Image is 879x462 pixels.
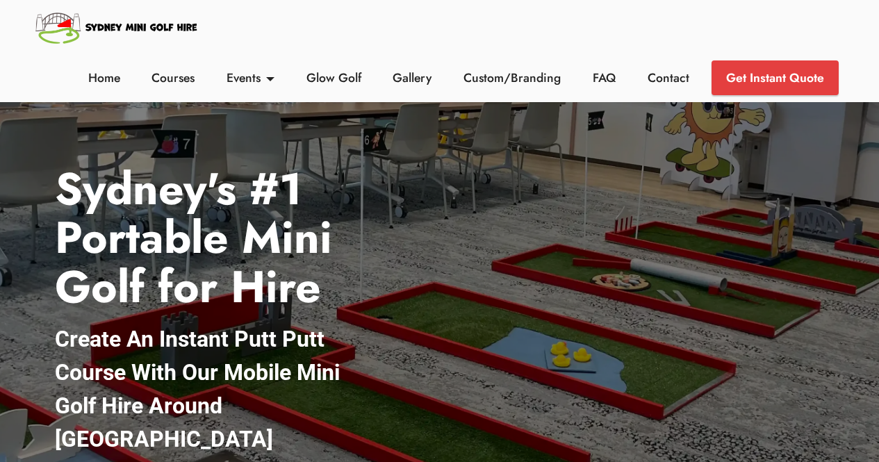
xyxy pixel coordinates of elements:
[223,69,279,87] a: Events
[55,157,332,319] strong: Sydney's #1 Portable Mini Golf for Hire
[148,69,199,87] a: Courses
[84,69,124,87] a: Home
[643,69,693,87] a: Contact
[389,69,436,87] a: Gallery
[55,326,340,452] strong: Create An Instant Putt Putt Course With Our Mobile Mini Golf Hire Around [GEOGRAPHIC_DATA]
[712,60,839,95] a: Get Instant Quote
[33,7,201,47] img: Sydney Mini Golf Hire
[460,69,565,87] a: Custom/Branding
[302,69,365,87] a: Glow Golf
[589,69,620,87] a: FAQ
